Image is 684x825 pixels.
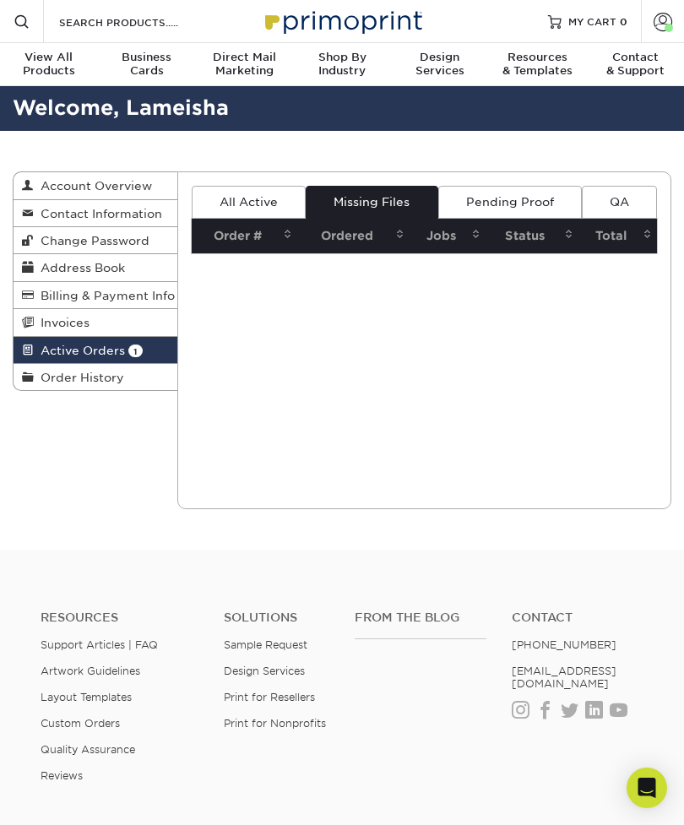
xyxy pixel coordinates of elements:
[41,717,120,730] a: Custom Orders
[489,51,587,78] div: & Templates
[34,234,149,247] span: Change Password
[14,282,177,309] a: Billing & Payment Info
[41,743,135,756] a: Quality Assurance
[297,219,410,253] th: Ordered
[98,51,196,78] div: Cards
[620,15,627,27] span: 0
[355,611,486,625] h4: From the Blog
[57,12,222,32] input: SEARCH PRODUCTS.....
[41,665,140,677] a: Artwork Guidelines
[489,43,587,88] a: Resources& Templates
[41,611,198,625] h4: Resources
[41,638,158,651] a: Support Articles | FAQ
[586,51,684,78] div: & Support
[391,51,489,64] span: Design
[224,691,315,703] a: Print for Resellers
[293,51,391,64] span: Shop By
[578,219,657,253] th: Total
[128,345,143,357] span: 1
[293,51,391,78] div: Industry
[192,186,306,218] a: All Active
[14,309,177,336] a: Invoices
[224,665,305,677] a: Design Services
[586,51,684,64] span: Contact
[224,638,307,651] a: Sample Request
[34,207,162,220] span: Contact Information
[195,51,293,78] div: Marketing
[14,337,177,364] a: Active Orders 1
[306,186,437,218] a: Missing Files
[568,14,616,29] span: MY CART
[14,200,177,227] a: Contact Information
[512,665,616,690] a: [EMAIL_ADDRESS][DOMAIN_NAME]
[586,43,684,88] a: Contact& Support
[192,219,297,253] th: Order #
[34,179,152,193] span: Account Overview
[195,43,293,88] a: Direct MailMarketing
[438,186,582,218] a: Pending Proof
[224,717,326,730] a: Print for Nonprofits
[410,219,486,253] th: Jobs
[293,43,391,88] a: Shop ByIndustry
[512,638,616,651] a: [PHONE_NUMBER]
[34,316,90,329] span: Invoices
[98,43,196,88] a: BusinessCards
[627,768,667,808] div: Open Intercom Messenger
[512,611,643,625] a: Contact
[34,289,175,302] span: Billing & Payment Info
[14,227,177,254] a: Change Password
[14,172,177,199] a: Account Overview
[258,3,426,39] img: Primoprint
[391,51,489,78] div: Services
[41,691,132,703] a: Layout Templates
[391,43,489,88] a: DesignServices
[224,611,329,625] h4: Solutions
[582,186,657,218] a: QA
[14,364,177,390] a: Order History
[98,51,196,64] span: Business
[34,344,125,357] span: Active Orders
[486,219,578,253] th: Status
[34,371,124,384] span: Order History
[34,261,125,274] span: Address Book
[489,51,587,64] span: Resources
[14,254,177,281] a: Address Book
[195,51,293,64] span: Direct Mail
